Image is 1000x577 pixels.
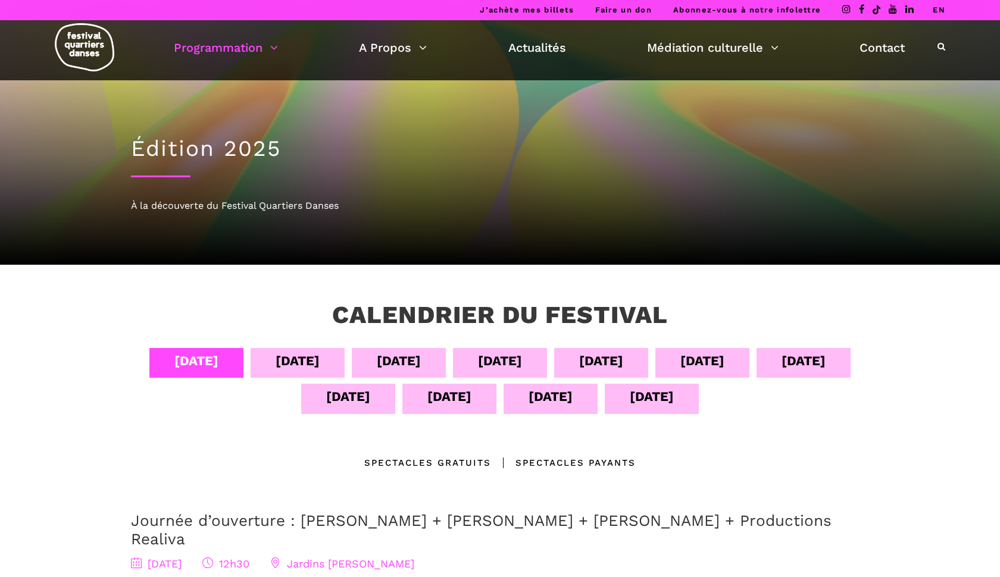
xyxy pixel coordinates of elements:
div: [DATE] [630,386,674,407]
a: A Propos [359,37,427,58]
div: [DATE] [782,350,826,371]
a: Faire un don [595,5,652,14]
div: À la découverte du Festival Quartiers Danses [131,198,869,214]
a: Programmation [174,37,278,58]
div: Spectacles Payants [491,456,636,470]
a: Journée d’ouverture : [PERSON_NAME] + [PERSON_NAME] + [PERSON_NAME] + Productions Realiva [131,512,832,548]
a: Médiation culturelle [647,37,779,58]
div: [DATE] [680,350,724,371]
a: Actualités [508,37,566,58]
div: [DATE] [478,350,522,371]
span: [DATE] [131,557,182,570]
div: [DATE] [276,350,320,371]
h3: Calendrier du festival [332,300,668,330]
div: [DATE] [529,386,573,407]
div: [DATE] [377,350,421,371]
div: [DATE] [579,350,623,371]
div: [DATE] [174,350,218,371]
span: 12h30 [202,557,249,570]
a: J’achète mes billets [480,5,574,14]
div: Spectacles gratuits [364,456,491,470]
div: [DATE] [427,386,471,407]
a: Abonnez-vous à notre infolettre [673,5,821,14]
a: EN [933,5,945,14]
a: Contact [860,37,905,58]
span: Jardins [PERSON_NAME] [270,557,414,570]
div: [DATE] [326,386,370,407]
img: logo-fqd-med [55,23,114,71]
h1: Édition 2025 [131,136,869,162]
